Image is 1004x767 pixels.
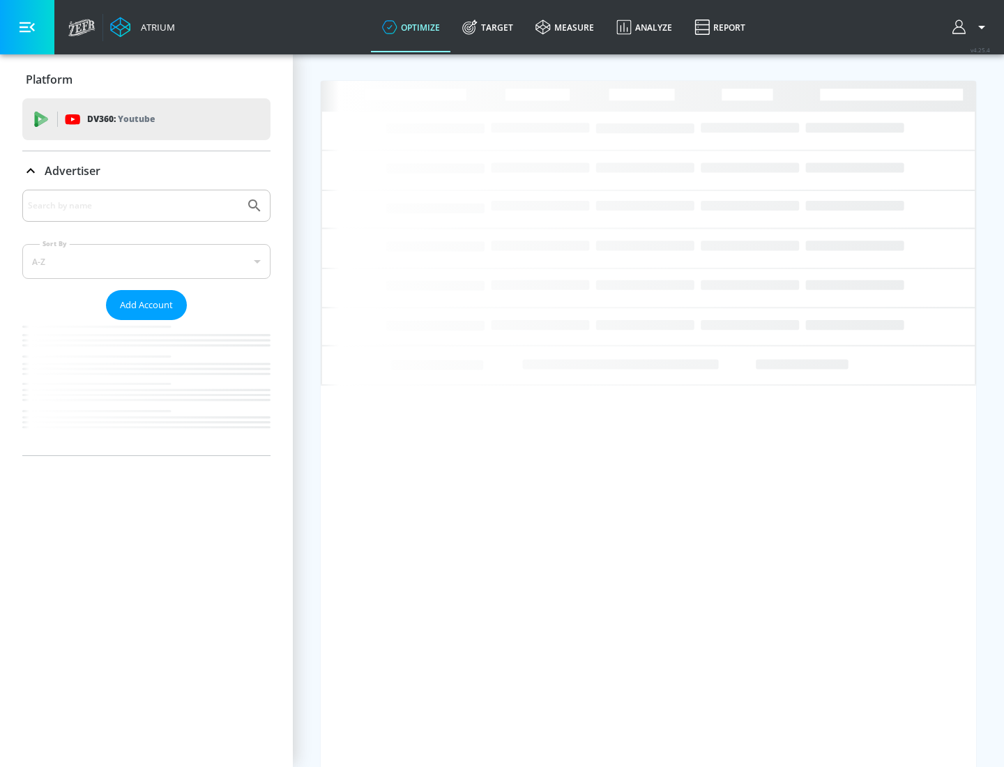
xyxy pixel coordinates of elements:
p: Advertiser [45,163,100,179]
div: A-Z [22,244,271,279]
div: DV360: Youtube [22,98,271,140]
a: Atrium [110,17,175,38]
div: Advertiser [22,190,271,455]
p: Platform [26,72,73,87]
nav: list of Advertiser [22,320,271,455]
p: DV360: [87,112,155,127]
span: v 4.25.4 [971,46,990,54]
div: Platform [22,60,271,99]
div: Advertiser [22,151,271,190]
span: Add Account [120,297,173,313]
button: Add Account [106,290,187,320]
div: Atrium [135,21,175,33]
a: measure [524,2,605,52]
a: Analyze [605,2,683,52]
label: Sort By [40,239,70,248]
p: Youtube [118,112,155,126]
input: Search by name [28,197,239,215]
a: Target [451,2,524,52]
a: Report [683,2,756,52]
a: optimize [371,2,451,52]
